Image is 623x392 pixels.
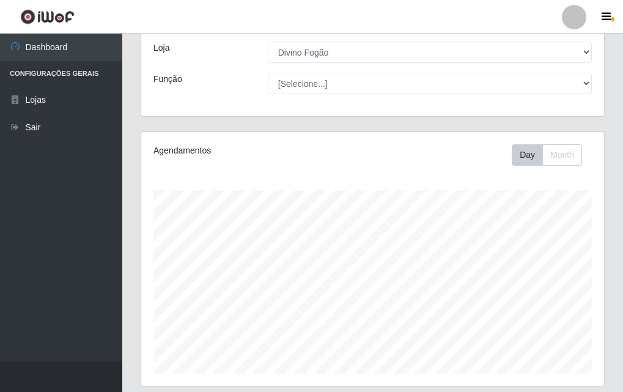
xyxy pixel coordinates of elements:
img: CoreUI Logo [20,9,75,24]
div: First group [512,144,582,166]
button: Day [512,144,543,166]
label: Loja [153,42,169,54]
div: Toolbar with button groups [512,144,592,166]
div: Agendamentos [153,144,325,157]
button: Month [542,144,582,166]
label: Função [153,73,182,86]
